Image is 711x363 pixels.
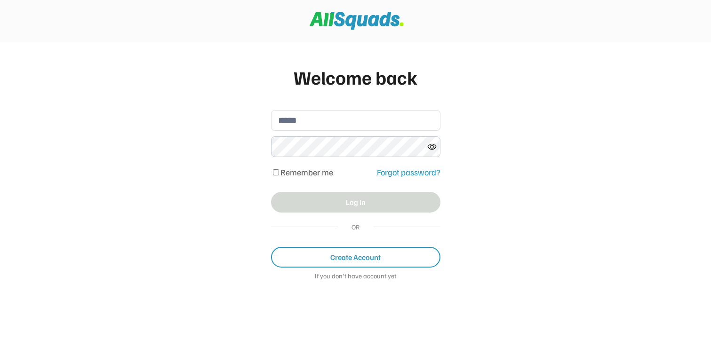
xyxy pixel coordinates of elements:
img: Squad%20Logo.svg [310,12,404,30]
button: Log in [271,192,440,213]
div: If you don't have account yet [271,272,440,282]
div: Welcome back [271,63,440,91]
label: Remember me [280,167,333,177]
button: Create Account [271,247,440,268]
div: OR [347,222,364,232]
div: Forgot password? [377,166,440,179]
